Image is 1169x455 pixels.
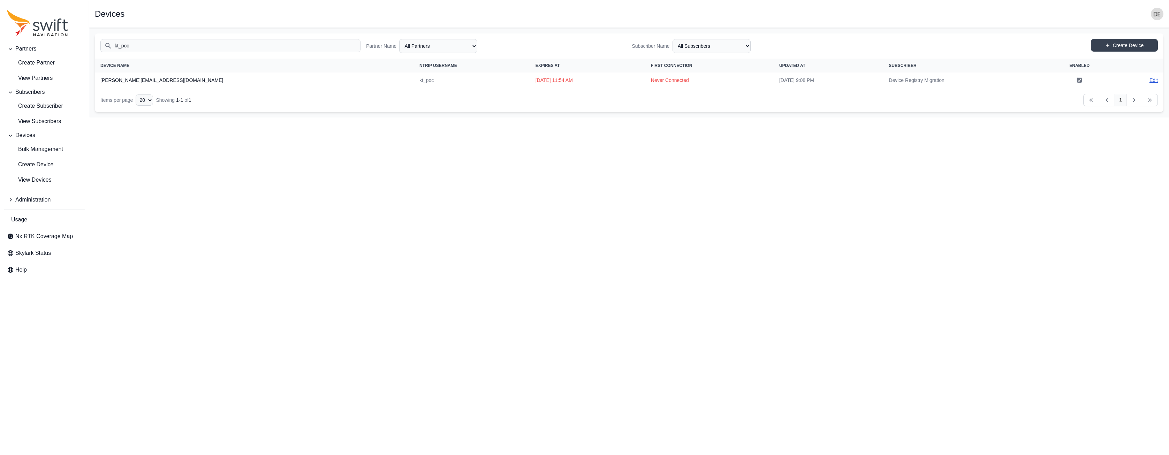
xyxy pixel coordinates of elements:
[414,73,530,88] td: kt_poc
[100,39,360,52] input: Search
[1149,77,1158,84] a: Edit
[15,232,73,241] span: Nx RTK Coverage Map
[536,63,560,68] span: Expires At
[7,59,55,67] span: Create Partner
[1091,39,1158,52] a: Create Device
[100,97,133,103] span: Items per page
[15,266,27,274] span: Help
[4,128,85,142] button: Devices
[4,142,85,156] a: Bulk Management
[4,56,85,70] a: create-partner
[779,63,805,68] span: Updated At
[15,249,51,257] span: Skylark Status
[883,73,1042,88] td: Device Registry Migration
[4,85,85,99] button: Subscribers
[4,158,85,172] a: Create Device
[883,59,1042,73] th: Subscriber
[651,63,692,68] span: First Connection
[4,246,85,260] a: Skylark Status
[774,73,883,88] td: [DATE] 9:08 PM
[15,196,51,204] span: Administration
[7,102,63,110] span: Create Subscriber
[399,39,477,53] select: Partner Name
[673,39,751,53] select: Subscriber
[4,229,85,243] a: Nx RTK Coverage Map
[176,97,183,103] span: 1 - 1
[4,193,85,207] button: Administration
[15,88,45,96] span: Subscribers
[7,117,61,126] span: View Subscribers
[4,173,85,187] a: View Devices
[632,43,670,50] label: Subscriber Name
[414,59,530,73] th: NTRIP Username
[7,74,53,82] span: View Partners
[4,42,85,56] button: Partners
[7,160,53,169] span: Create Device
[1151,8,1163,20] img: user photo
[645,73,774,88] td: Never Connected
[15,45,36,53] span: Partners
[4,213,85,227] a: Usage
[7,176,52,184] span: View Devices
[4,99,85,113] a: Create Subscriber
[530,73,645,88] td: [DATE] 11:54 AM
[189,97,191,103] span: 1
[1115,94,1126,106] a: 1
[15,131,35,139] span: Devices
[95,59,414,73] th: Device Name
[95,73,414,88] th: [PERSON_NAME][EMAIL_ADDRESS][DOMAIN_NAME]
[136,94,153,106] select: Display Limit
[4,114,85,128] a: View Subscribers
[4,263,85,277] a: Help
[4,71,85,85] a: View Partners
[7,145,63,153] span: Bulk Management
[95,88,1163,112] nav: Table navigation
[156,97,191,104] div: Showing of
[95,10,124,18] h1: Devices
[366,43,396,50] label: Partner Name
[11,215,27,224] span: Usage
[1042,59,1117,73] th: Enabled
